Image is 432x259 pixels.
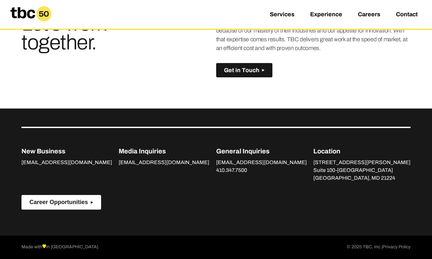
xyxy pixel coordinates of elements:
a: Home [5,19,57,26]
span: Get in Touch [224,67,259,74]
p: Media Inquiries [119,146,209,156]
a: Services [270,11,295,19]
p: [STREET_ADDRESS][PERSON_NAME] [313,159,411,166]
a: [EMAIL_ADDRESS][DOMAIN_NAME] [216,160,307,167]
button: Get in Touch [216,63,272,78]
p: Suite 100-[GEOGRAPHIC_DATA] [313,166,411,174]
a: [EMAIL_ADDRESS][DOMAIN_NAME] [21,160,112,167]
a: [EMAIL_ADDRESS][DOMAIN_NAME] [119,160,209,167]
span: | [382,244,383,249]
a: Contact [396,11,418,19]
a: Careers [358,11,380,19]
p: Made with in [GEOGRAPHIC_DATA]. [21,243,99,251]
p: © 2025 TBC, Inc. [347,243,411,251]
p: General Inquiries [216,146,307,156]
p: There’s nothing surface about TBC. Clients return to us time and time again because of our master... [216,18,411,53]
p: Location [313,146,411,156]
a: Experience [310,11,342,19]
a: 410.347.7500 [216,167,247,175]
button: Career Opportunities [21,195,101,210]
span: Career Opportunities [29,199,88,206]
a: Privacy Policy [383,243,411,251]
h3: Let’s work together. [21,14,151,52]
p: [GEOGRAPHIC_DATA], MD 21224 [313,174,411,182]
p: New Business [21,146,112,156]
